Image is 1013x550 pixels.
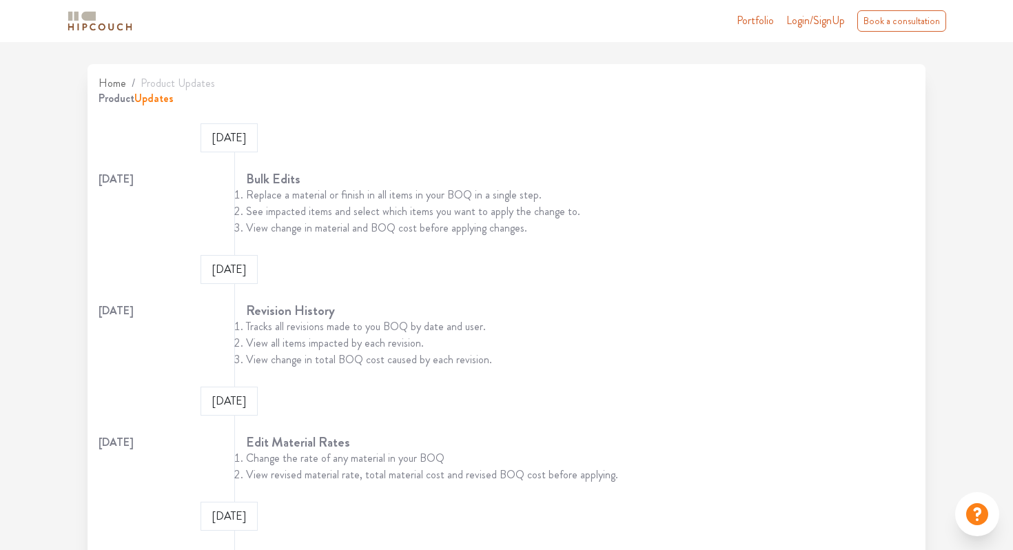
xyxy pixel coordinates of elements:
[246,434,914,450] h2: Edit Material Rates
[246,220,914,236] li: View change in material and BOQ cost before applying changes.
[246,171,914,187] h2: Bulk Edits
[786,12,845,28] span: Login/SignUp
[141,75,215,92] li: Product Updates
[99,75,126,91] a: Home
[246,187,914,203] li: Replace a material or finish in all items in your BOQ in a single step.
[246,335,914,352] li: View all items impacted by each revision.
[246,203,914,220] li: See impacted items and select which items you want to apply the change to.
[246,467,914,483] li: View revised material rate, total material cost and revised BOQ cost before applying.
[201,502,258,531] div: [DATE]
[201,255,258,284] div: [DATE]
[99,258,234,390] div: [DATE]
[246,303,914,318] h2: Revision History
[99,92,914,105] h2: Product
[99,127,234,258] div: [DATE]
[65,9,134,33] img: logo-horizontal.svg
[246,450,914,467] li: Change the rate of any material in your BOQ
[201,387,258,416] div: [DATE]
[65,6,134,37] span: logo-horizontal.svg
[857,10,946,32] div: Book a consultation
[246,318,914,335] li: Tracks all revisions made to you BOQ by date and user.
[737,12,774,29] a: Portfolio
[201,123,258,152] div: [DATE]
[132,75,135,92] li: /
[246,352,914,368] li: View change in total BOQ cost caused by each revision.
[134,90,174,106] span: Updates
[99,390,234,505] div: [DATE]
